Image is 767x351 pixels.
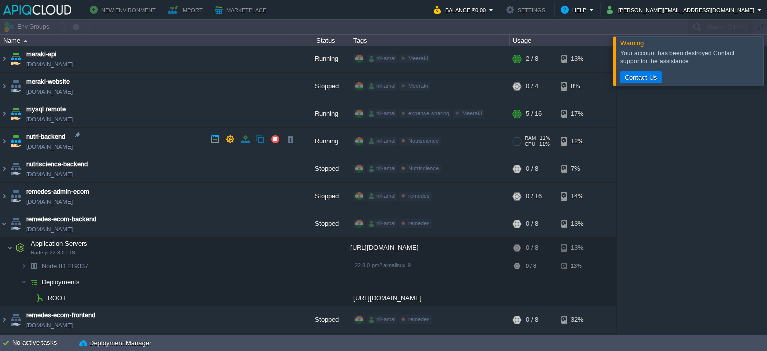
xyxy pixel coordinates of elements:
[1,35,300,46] div: Name
[300,306,350,333] div: Stopped
[41,262,90,270] span: 219337
[622,73,660,82] button: Contact Us
[561,238,593,258] div: 13%
[561,258,593,274] div: 13%
[9,183,23,210] img: AMDAwAAAACH5BAEAAAAALAAAAAABAAEAAAICRAEAOw==
[526,238,538,258] div: 0 / 8
[26,114,73,124] span: [DOMAIN_NAME]
[9,128,23,155] img: AMDAwAAAACH5BAEAAAAALAAAAAABAAEAAAICRAEAOw==
[27,274,41,290] img: AMDAwAAAACH5BAEAAAAALAAAAAABAAEAAAICRAEAOw==
[301,35,350,46] div: Status
[300,73,350,100] div: Stopped
[355,262,411,268] span: 22.8.0-pm2-almalinux-9
[539,141,550,147] span: 11%
[9,306,23,333] img: AMDAwAAAACH5BAEAAAAALAAAAAABAAEAAAICRAEAOw==
[526,306,538,333] div: 0 / 8
[300,155,350,182] div: Stopped
[42,262,67,270] span: Node ID:
[620,39,644,47] span: Warning
[526,183,542,210] div: 0 / 16
[26,77,70,87] a: meraki-website
[561,100,593,127] div: 17%
[41,278,81,286] a: Deployments
[0,45,8,72] img: AMDAwAAAACH5BAEAAAAALAAAAAABAAEAAAICRAEAOw==
[561,155,593,182] div: 7%
[27,258,41,274] img: AMDAwAAAACH5BAEAAAAALAAAAAABAAEAAAICRAEAOw==
[561,4,589,16] button: Help
[26,310,95,320] a: remedes-ecom-frontend
[26,49,56,59] a: meraki-api
[31,250,75,256] span: Node.js 22.8.0 LTS
[26,214,96,224] a: remedes-ecom-backend
[620,49,761,65] div: Your account has been destroyed. for the assistance.
[47,294,68,302] a: ROOT
[300,210,350,237] div: Stopped
[300,100,350,127] div: Running
[526,155,538,182] div: 0 / 8
[41,262,90,270] a: Node ID:219337
[367,192,397,201] div: nilkamal
[21,258,27,274] img: AMDAwAAAACH5BAEAAAAALAAAAAABAAEAAAICRAEAOw==
[26,87,73,97] a: [DOMAIN_NAME]
[13,238,27,258] img: AMDAwAAAACH5BAEAAAAALAAAAAABAAEAAAICRAEAOw==
[526,210,538,237] div: 0 / 8
[561,73,593,100] div: 8%
[510,35,616,46] div: Usage
[367,82,397,91] div: nilkamal
[525,141,535,147] span: CPU
[12,335,75,351] div: No active tasks
[26,104,66,114] span: mysql remote
[408,55,428,61] span: Meeraki
[367,54,397,63] div: nilkamal
[506,4,548,16] button: Settings
[9,155,23,182] img: AMDAwAAAACH5BAEAAAAALAAAAAABAAEAAAICRAEAOw==
[408,193,430,199] span: remedes
[408,220,430,226] span: remedes
[26,187,89,197] a: remedes-admin-ecom
[526,258,536,274] div: 0 / 8
[561,210,593,237] div: 13%
[168,4,206,16] button: Import
[0,183,8,210] img: AMDAwAAAACH5BAEAAAAALAAAAAABAAEAAAICRAEAOw==
[408,83,428,89] span: Meeraki
[525,135,536,141] span: RAM
[561,128,593,155] div: 12%
[526,100,542,127] div: 5 / 16
[0,128,8,155] img: AMDAwAAAACH5BAEAAAAALAAAAAABAAEAAAICRAEAOw==
[0,210,8,237] img: AMDAwAAAACH5BAEAAAAALAAAAAABAAEAAAICRAEAOw==
[27,290,33,306] img: AMDAwAAAACH5BAEAAAAALAAAAAABAAEAAAICRAEAOw==
[9,73,23,100] img: AMDAwAAAACH5BAEAAAAALAAAAAABAAEAAAICRAEAOw==
[26,224,73,234] a: [DOMAIN_NAME]
[526,73,538,100] div: 0 / 4
[561,306,593,333] div: 32%
[300,183,350,210] div: Stopped
[26,132,65,142] a: nutri-backend
[0,73,8,100] img: AMDAwAAAACH5BAEAAAAALAAAAAABAAEAAAICRAEAOw==
[462,110,482,116] span: Meeraki
[408,110,449,116] span: expense-sharing
[26,159,88,169] a: nutriscience-backend
[350,290,510,306] div: [URL][DOMAIN_NAME]
[367,315,397,324] div: nilkamal
[79,338,151,348] button: Deployment Manager
[9,210,23,237] img: AMDAwAAAACH5BAEAAAAALAAAAAABAAEAAAICRAEAOw==
[26,320,73,330] a: [DOMAIN_NAME]
[9,100,23,127] img: AMDAwAAAACH5BAEAAAAALAAAAAABAAEAAAICRAEAOw==
[0,155,8,182] img: AMDAwAAAACH5BAEAAAAALAAAAAABAAEAAAICRAEAOw==
[33,290,47,306] img: AMDAwAAAACH5BAEAAAAALAAAAAABAAEAAAICRAEAOw==
[21,274,27,290] img: AMDAwAAAACH5BAEAAAAALAAAAAABAAEAAAICRAEAOw==
[3,5,71,15] img: APIQCloud
[350,238,510,258] div: [URL][DOMAIN_NAME]
[408,165,439,171] span: Nutriscience
[300,128,350,155] div: Running
[0,100,8,127] img: AMDAwAAAACH5BAEAAAAALAAAAAABAAEAAAICRAEAOw==
[9,45,23,72] img: AMDAwAAAACH5BAEAAAAALAAAAAABAAEAAAICRAEAOw==
[0,306,8,333] img: AMDAwAAAACH5BAEAAAAALAAAAAABAAEAAAICRAEAOw==
[26,197,73,207] a: [DOMAIN_NAME]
